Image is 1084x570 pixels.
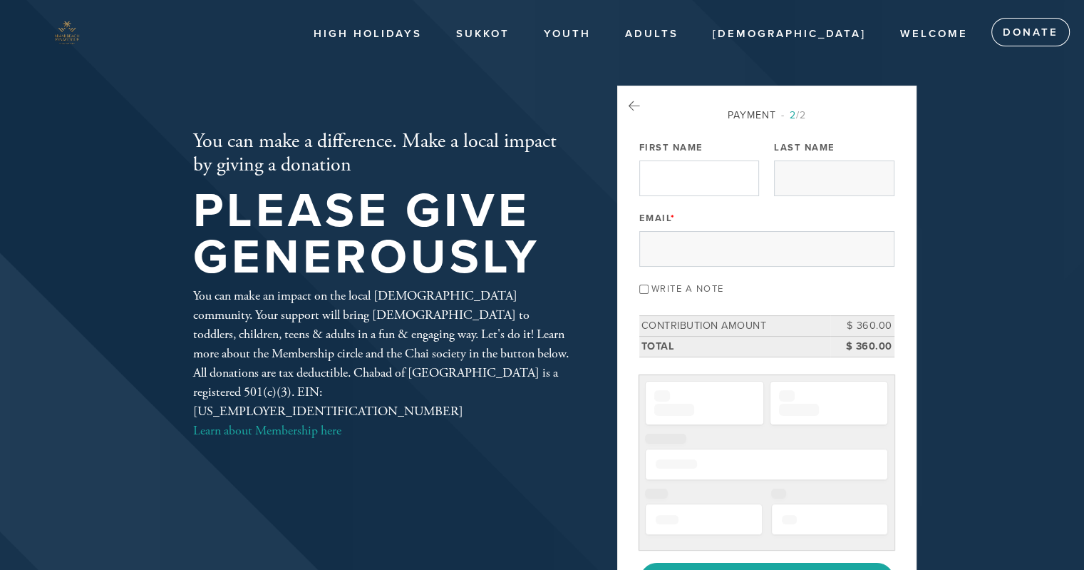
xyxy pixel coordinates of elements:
[193,130,571,178] h2: You can make a difference. Make a local impact by giving a donation
[702,21,877,48] a: [DEMOGRAPHIC_DATA]
[445,21,520,48] a: Sukkot
[671,213,676,224] span: This field is required.
[889,21,979,48] a: Welcome
[533,21,602,48] a: Youth
[639,316,830,337] td: Contribution Amount
[193,188,571,280] h1: Please give generously
[991,18,1070,46] a: Donate
[639,108,894,123] div: Payment
[639,336,830,357] td: Total
[614,21,689,48] a: Adults
[774,141,835,154] label: Last Name
[790,109,796,121] span: 2
[193,422,341,439] a: Learn about Membership here
[651,283,724,295] label: Write a note
[830,336,894,357] td: $ 360.00
[830,316,894,337] td: $ 360.00
[639,141,703,154] label: First Name
[781,109,806,121] span: /2
[639,212,676,225] label: Email
[193,286,571,440] div: You can make an impact on the local [DEMOGRAPHIC_DATA] community. Your support will bring [DEMOGR...
[303,21,433,48] a: High Holidays
[21,7,113,58] img: 3d%20logo3.png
